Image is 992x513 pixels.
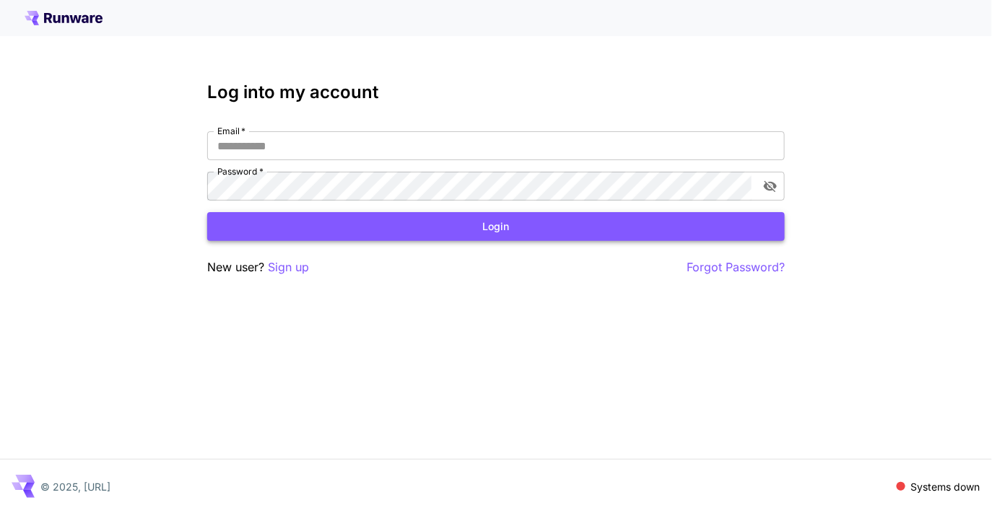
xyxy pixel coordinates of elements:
button: toggle password visibility [757,173,783,199]
h3: Log into my account [207,82,785,102]
p: Systems down [911,479,980,494]
p: New user? [207,258,309,276]
p: © 2025, [URL] [40,479,110,494]
button: Forgot Password? [687,258,785,276]
button: Login [207,212,785,242]
button: Sign up [268,258,309,276]
label: Email [217,125,245,137]
label: Password [217,165,264,177]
